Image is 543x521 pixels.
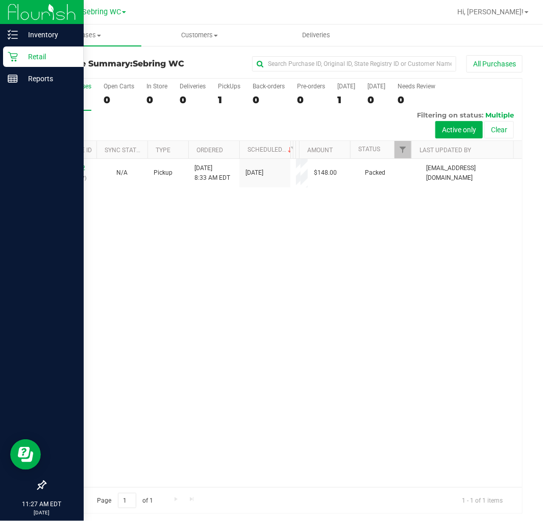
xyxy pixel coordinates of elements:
[314,168,337,178] span: $148.00
[288,31,344,40] span: Deliveries
[18,73,79,85] p: Reports
[180,94,206,106] div: 0
[146,83,167,90] div: In Store
[105,147,144,154] a: Sync Status
[118,493,136,509] input: 1
[196,147,223,154] a: Ordered
[116,169,128,176] span: Not Applicable
[45,59,204,68] h3: Purchase Summary:
[419,147,471,154] a: Last Updated By
[248,146,294,153] a: Scheduled
[454,493,511,508] span: 1 - 1 of 1 items
[297,83,325,90] div: Pre-orders
[417,111,483,119] span: Filtering on status:
[141,25,258,46] a: Customers
[8,74,18,84] inline-svg: Reports
[365,168,385,178] span: Packed
[154,168,172,178] span: Pickup
[297,94,325,106] div: 0
[367,94,385,106] div: 0
[485,111,514,119] span: Multiple
[142,31,258,40] span: Customers
[88,493,162,509] span: Page of 1
[180,83,206,90] div: Deliveries
[146,94,167,106] div: 0
[10,439,41,470] iframe: Resource center
[394,141,411,158] a: Filter
[253,83,285,90] div: Back-orders
[5,500,79,509] p: 11:27 AM EDT
[218,94,240,106] div: 1
[194,163,230,183] span: [DATE] 8:33 AM EDT
[426,163,516,183] span: [EMAIL_ADDRESS][DOMAIN_NAME]
[358,146,380,153] a: Status
[104,94,134,106] div: 0
[18,51,79,63] p: Retail
[367,83,385,90] div: [DATE]
[156,147,170,154] a: Type
[8,30,18,40] inline-svg: Inventory
[253,94,285,106] div: 0
[337,83,355,90] div: [DATE]
[245,168,263,178] span: [DATE]
[398,94,435,106] div: 0
[133,59,184,68] span: Sebring WC
[398,83,435,90] div: Needs Review
[8,52,18,62] inline-svg: Retail
[116,168,128,178] button: N/A
[218,83,240,90] div: PickUps
[435,121,483,138] button: Active only
[252,56,456,72] input: Search Purchase ID, Original ID, State Registry ID or Customer Name...
[307,147,333,154] a: Amount
[82,8,121,16] span: Sebring WC
[337,94,355,106] div: 1
[104,83,134,90] div: Open Carts
[18,29,79,41] p: Inventory
[466,55,523,73] button: All Purchases
[5,509,79,516] p: [DATE]
[258,25,375,46] a: Deliveries
[457,8,524,16] span: Hi, [PERSON_NAME]!
[295,141,299,159] th: Address
[484,121,514,138] button: Clear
